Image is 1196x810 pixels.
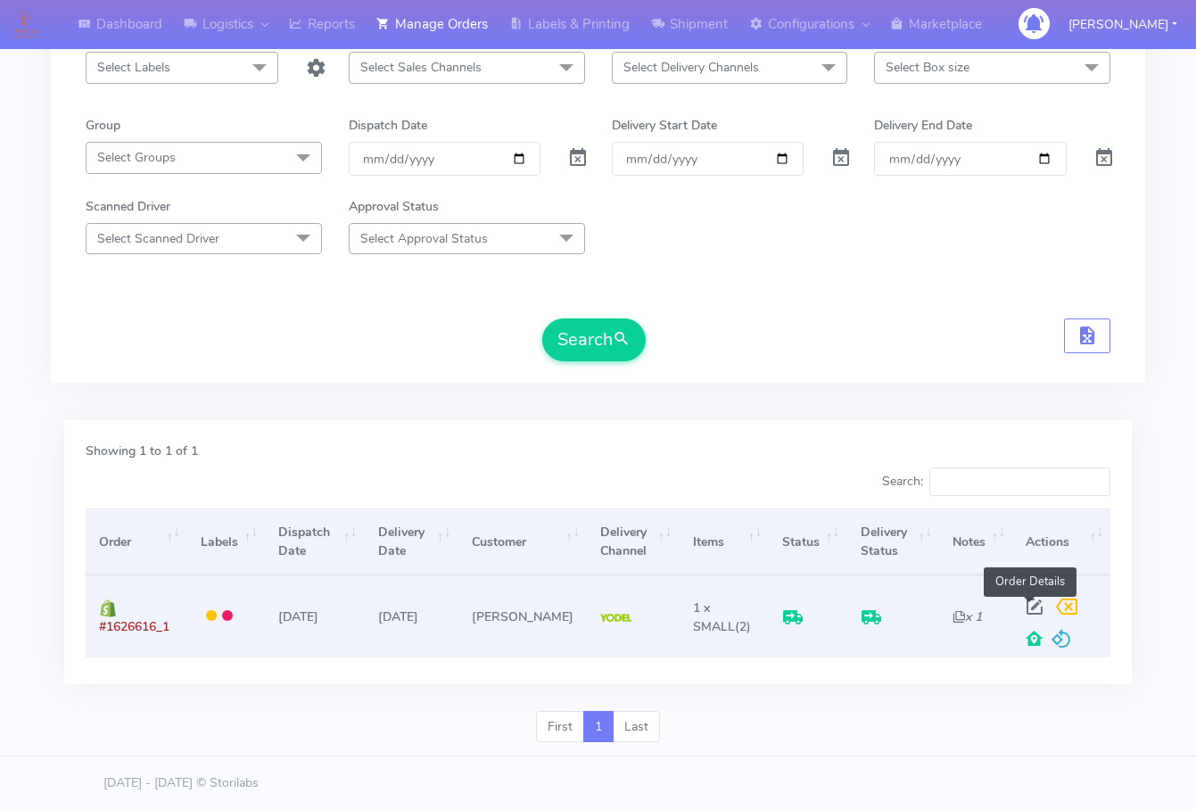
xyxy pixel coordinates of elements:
[360,230,488,247] span: Select Approval Status
[86,508,187,575] th: Order: activate to sort column ascending
[364,508,458,575] th: Delivery Date: activate to sort column ascending
[187,508,265,575] th: Labels: activate to sort column ascending
[583,711,614,743] a: 1
[882,467,1110,496] label: Search:
[953,608,982,625] i: x 1
[97,230,219,247] span: Select Scanned Driver
[612,116,717,135] label: Delivery Start Date
[886,59,969,76] span: Select Box size
[99,599,117,617] img: shopify.png
[360,59,482,76] span: Select Sales Channels
[349,116,427,135] label: Dispatch Date
[939,508,1012,575] th: Notes: activate to sort column ascending
[874,116,972,135] label: Delivery End Date
[846,508,939,575] th: Delivery Status: activate to sort column ascending
[86,197,170,216] label: Scanned Driver
[364,575,458,657] td: [DATE]
[623,59,759,76] span: Select Delivery Channels
[86,116,120,135] label: Group
[97,149,176,166] span: Select Groups
[86,442,198,460] label: Showing 1 to 1 of 1
[693,599,735,635] span: 1 x SMALL
[458,575,587,657] td: [PERSON_NAME]
[1055,6,1191,43] button: [PERSON_NAME]
[349,197,439,216] label: Approval Status
[587,508,680,575] th: Delivery Channel: activate to sort column ascending
[458,508,587,575] th: Customer: activate to sort column ascending
[265,575,364,657] td: [DATE]
[769,508,846,575] th: Status: activate to sort column ascending
[693,599,751,635] span: (2)
[600,614,631,623] img: Yodel
[97,59,170,76] span: Select Labels
[265,508,364,575] th: Dispatch Date: activate to sort column ascending
[929,467,1110,496] input: Search:
[680,508,770,575] th: Items: activate to sort column ascending
[542,318,646,361] button: Search
[99,618,169,635] span: #1626616_1
[1012,508,1110,575] th: Actions: activate to sort column ascending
